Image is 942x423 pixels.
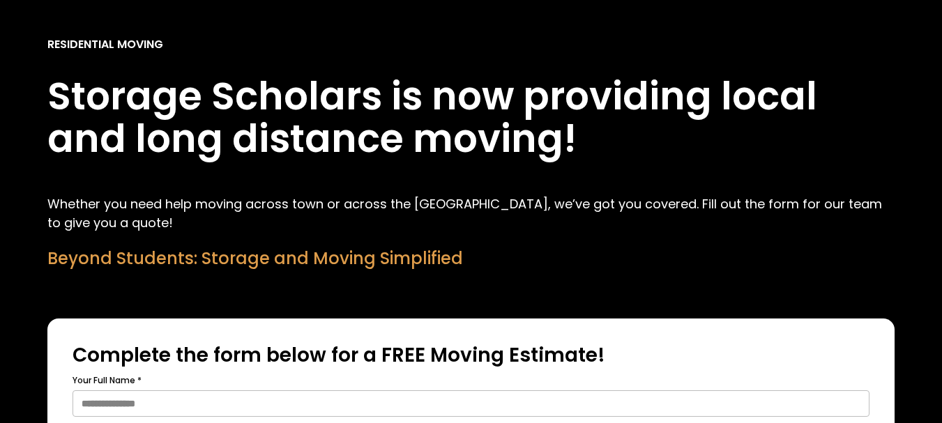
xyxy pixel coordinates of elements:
h1: Storage Scholars is now providing local and long distance moving! [47,75,895,160]
div: Complete the form below for a FREE Moving Estimate! [73,341,870,370]
p: Whether you need help moving across town or across the [GEOGRAPHIC_DATA], we’ve got you covered. ... [47,194,895,232]
div: Residential Moving [47,36,163,53]
div: Beyond Students: Storage and Moving Simplified [47,246,895,271]
label: Your Full Name * [73,373,870,388]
